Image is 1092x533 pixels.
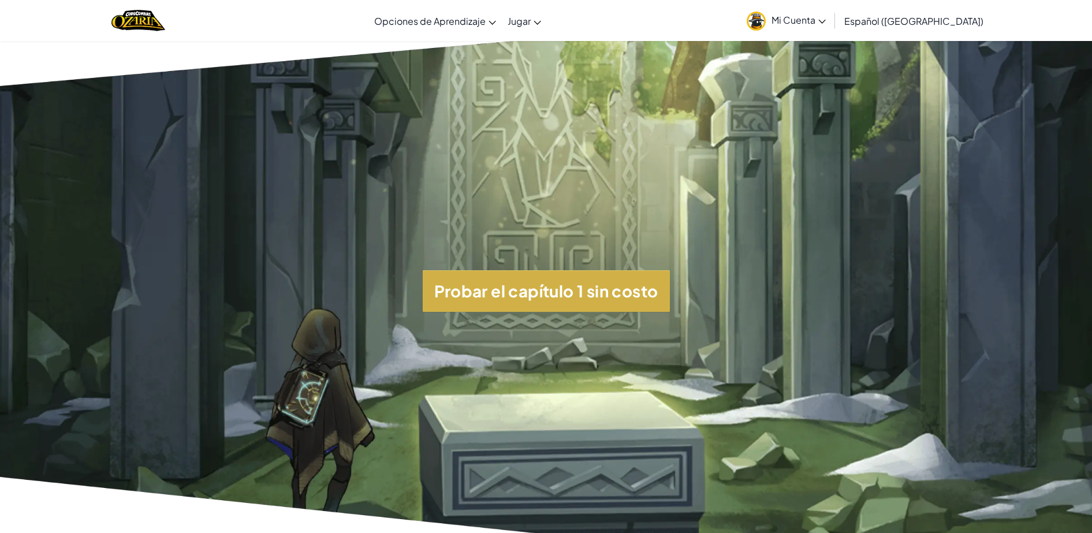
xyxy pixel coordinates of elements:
span: Jugar [508,15,531,27]
a: Ozaria by CodeCombat logo [111,9,165,32]
span: Español ([GEOGRAPHIC_DATA]) [844,15,983,27]
a: Mi Cuenta [741,2,832,39]
a: Español ([GEOGRAPHIC_DATA]) [838,5,989,36]
span: Mi Cuenta [772,14,826,26]
span: Opciones de Aprendizaje [374,15,486,27]
a: Jugar [502,5,547,36]
button: Probar el capítulo 1 sin costo [423,270,670,312]
a: Opciones de Aprendizaje [368,5,502,36]
img: Home [111,9,165,32]
img: avatar [747,12,766,31]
